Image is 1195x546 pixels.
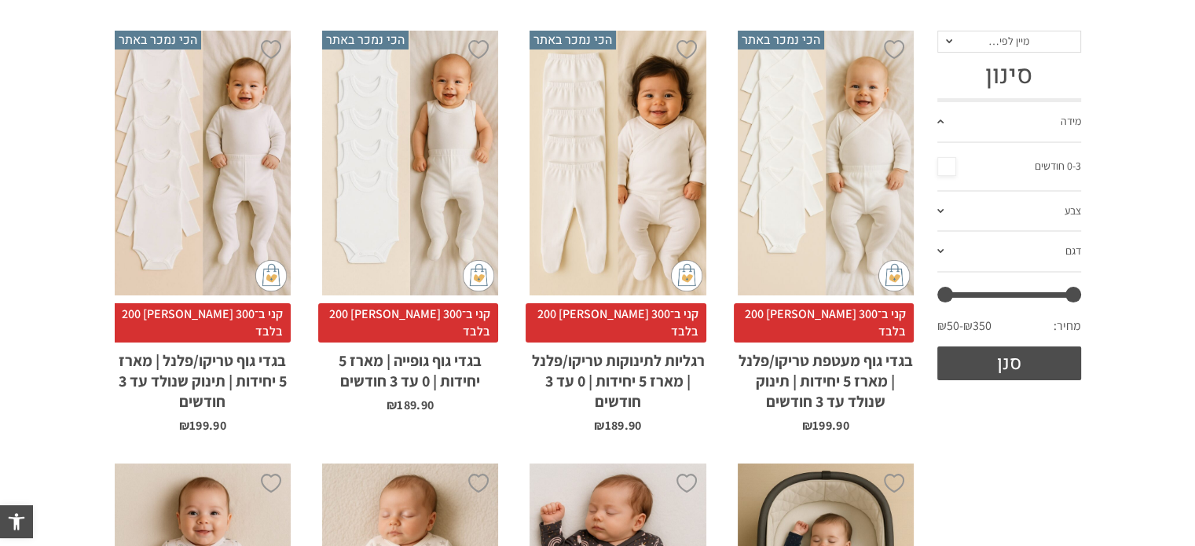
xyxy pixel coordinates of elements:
bdi: 199.90 [802,417,849,434]
a: הכי נמכר באתר בגדי גוף גופייה | מארז 5 יחידות | 0 עד 3 חודשים קני ב־300 [PERSON_NAME] 200 בלבדבגד... [322,31,498,412]
span: הכי נמכר באתר [738,31,824,49]
button: zendesk chatHave questions? We're here to help! [6,6,199,132]
span: ₪350 [963,317,992,335]
div: מחיר: — [937,313,1081,346]
h2: בגדי גוף טריקו/פלנל | מארז 5 יחידות | תינוק שנולד עד 3 חודשים [115,343,291,412]
span: הכי נמכר באתר [322,31,409,49]
span: ₪ [802,417,812,434]
span: ₪ [387,397,397,413]
bdi: 199.90 [179,417,226,434]
span: קני ב־300 [PERSON_NAME] 200 בלבד [318,303,498,343]
img: cat-mini-atc.png [463,260,494,291]
img: cat-mini-atc.png [671,260,702,291]
span: ₪ [179,417,189,434]
span: קני ב־300 [PERSON_NAME] 200 בלבד [526,303,706,343]
h2: בגדי גוף מעטפת טריקו/פלנל | מארז 5 יחידות | תינוק שנולד עד 3 חודשים [738,343,914,412]
span: הכי נמכר באתר [115,31,201,49]
div: zendesk chat [25,9,179,24]
bdi: 189.90 [387,397,434,413]
img: cat-mini-atc.png [255,260,287,291]
a: צבע [937,192,1081,233]
a: הכי נמכר באתר בגדי גוף מעטפת טריקו/פלנל | מארז 5 יחידות | תינוק שנולד עד 3 חודשים קני ב־300 [PERS... [738,31,914,432]
span: הכי נמכר באתר [530,31,616,49]
a: הכי נמכר באתר רגליות לתינוקות טריקו/פלנל | מארז 5 יחידות | 0 עד 3 חודשים קני ב־300 [PERSON_NAME] ... [530,31,706,432]
span: ₪50 [937,317,963,335]
button: סנן [937,346,1081,380]
span: קני ב־300 [PERSON_NAME] 200 בלבד [111,303,291,343]
td: Have questions? We're here to help! [14,24,112,126]
a: דגם [937,232,1081,273]
h3: סינון [937,60,1081,90]
a: מידה [937,102,1081,143]
h2: בגדי גוף גופייה | מארז 5 יחידות | 0 עד 3 חודשים [322,343,498,391]
a: הכי נמכר באתר בגדי גוף טריקו/פלנל | מארז 5 יחידות | תינוק שנולד עד 3 חודשים קני ב־300 [PERSON_NAM... [115,31,291,432]
img: cat-mini-atc.png [878,260,910,291]
a: 0-3 חודשים [937,155,1081,178]
span: ₪ [594,417,604,434]
bdi: 189.90 [594,417,641,434]
span: קני ב־300 [PERSON_NAME] 200 בלבד [734,303,914,343]
h2: רגליות לתינוקות טריקו/פלנל | מארז 5 יחידות | 0 עד 3 חודשים [530,343,706,412]
span: מיין לפי… [988,34,1029,48]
